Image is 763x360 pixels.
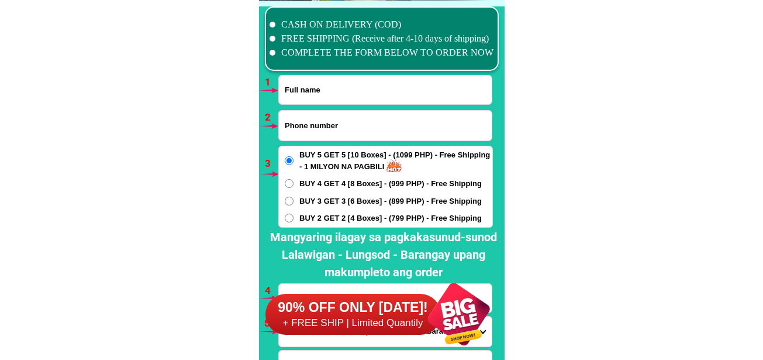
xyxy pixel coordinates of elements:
input: BUY 2 GET 2 [4 Boxes] - (799 PHP) - Free Shipping [285,214,294,222]
h6: 2 [265,110,278,125]
h6: 5 [264,316,278,331]
span: BUY 5 GET 5 [10 Boxes] - (1099 PHP) - Free Shipping - 1 MILYON NA PAGBILI [299,149,492,172]
input: BUY 5 GET 5 [10 Boxes] - (1099 PHP) - Free Shipping - 1 MILYON NA PAGBILI [285,156,294,165]
li: CASH ON DELIVERY (COD) [270,18,494,32]
h6: 4 [265,283,278,299]
input: BUY 4 GET 4 [8 Boxes] - (999 PHP) - Free Shipping [285,179,294,188]
input: Input full_name [279,76,492,104]
h6: 3 [265,156,278,172]
span: BUY 4 GET 4 [8 Boxes] - (999 PHP) - Free Shipping [299,178,482,190]
input: Input phone_number [279,111,492,140]
h2: Mangyaring ilagay sa pagkakasunud-sunod Lalawigan - Lungsod - Barangay upang makumpleto ang order [263,228,503,281]
h6: 1 [265,75,278,90]
li: COMPLETE THE FORM BELOW TO ORDER NOW [270,46,494,60]
h6: 90% OFF ONLY [DATE]! [265,299,441,317]
li: FREE SHIPPING (Receive after 4-10 days of shipping) [270,32,494,46]
input: BUY 3 GET 3 [6 Boxes] - (899 PHP) - Free Shipping [285,197,294,205]
span: BUY 2 GET 2 [4 Boxes] - (799 PHP) - Free Shipping [299,212,482,224]
h6: + FREE SHIP | Limited Quantily [265,317,441,330]
span: BUY 3 GET 3 [6 Boxes] - (899 PHP) - Free Shipping [299,196,482,207]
